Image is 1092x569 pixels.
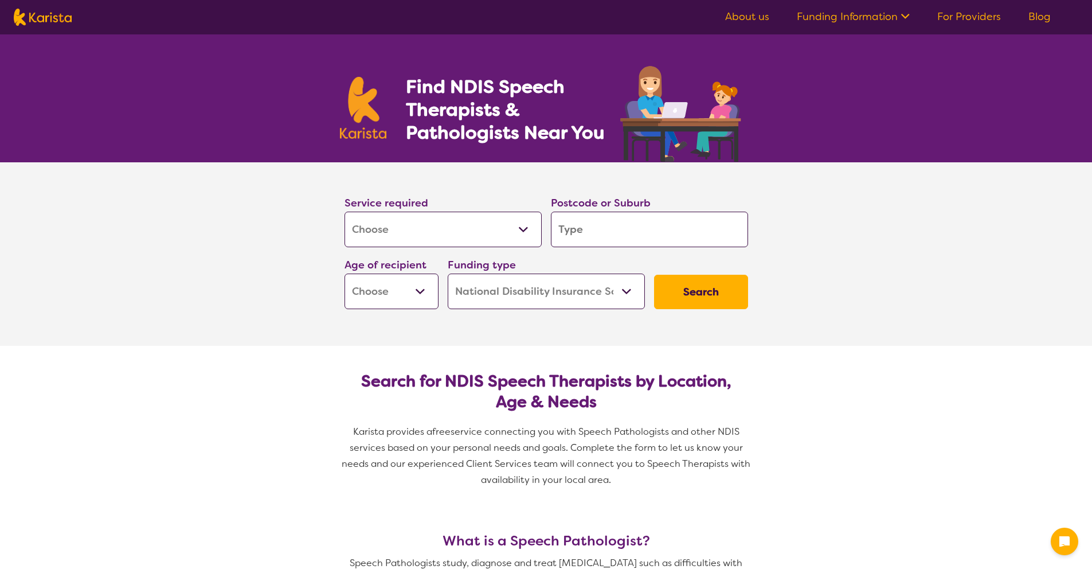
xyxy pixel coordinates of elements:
[797,10,910,24] a: Funding Information
[551,196,651,210] label: Postcode or Suburb
[354,371,739,412] h2: Search for NDIS Speech Therapists by Location, Age & Needs
[448,258,516,272] label: Funding type
[406,75,618,144] h1: Find NDIS Speech Therapists & Pathologists Near You
[611,62,753,162] img: speech-therapy
[340,533,753,549] h3: What is a Speech Pathologist?
[14,9,72,26] img: Karista logo
[353,426,432,438] span: Karista provides a
[725,10,769,24] a: About us
[345,196,428,210] label: Service required
[432,426,451,438] span: free
[937,10,1001,24] a: For Providers
[551,212,748,247] input: Type
[1028,10,1051,24] a: Blog
[345,258,426,272] label: Age of recipient
[340,77,387,139] img: Karista logo
[342,426,753,486] span: service connecting you with Speech Pathologists and other NDIS services based on your personal ne...
[654,275,748,309] button: Search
